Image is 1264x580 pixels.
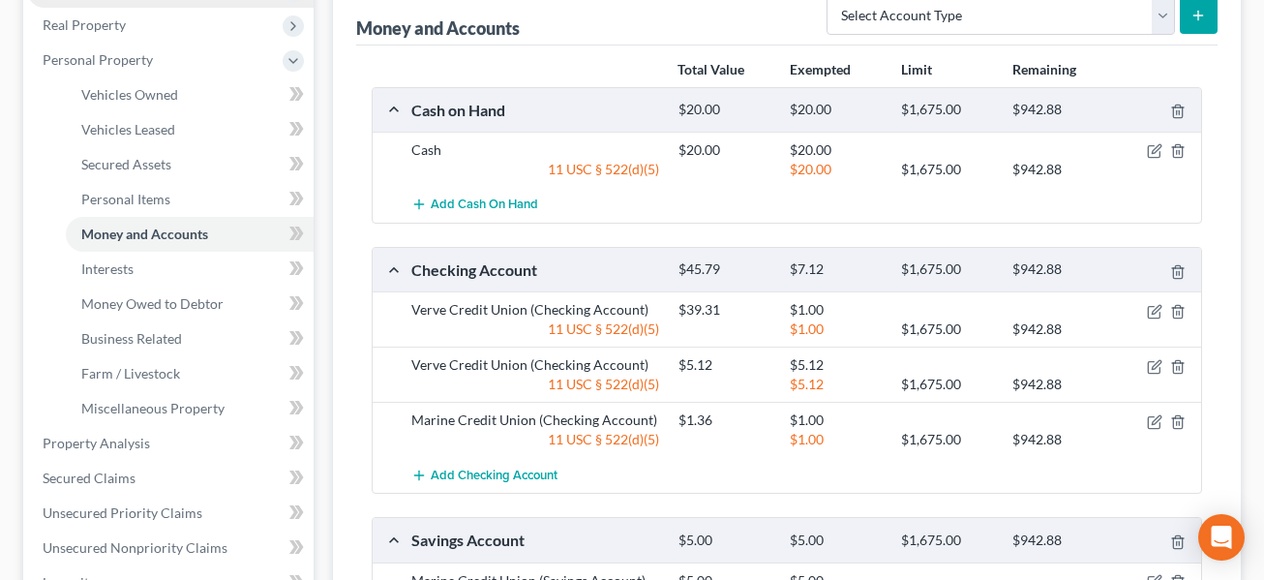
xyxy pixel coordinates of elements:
[669,300,780,320] div: $39.31
[1003,101,1114,119] div: $942.88
[402,100,669,120] div: Cash on Hand
[81,400,225,416] span: Miscellaneous Property
[1012,61,1076,77] strong: Remaining
[402,355,669,375] div: Verve Credit Union (Checking Account)
[431,468,557,483] span: Add Checking Account
[402,259,669,280] div: Checking Account
[66,77,314,112] a: Vehicles Owned
[81,365,180,382] span: Farm / Livestock
[402,140,669,160] div: Cash
[66,182,314,217] a: Personal Items
[43,16,126,33] span: Real Property
[43,504,202,521] span: Unsecured Priority Claims
[431,198,538,213] span: Add Cash on Hand
[780,300,891,320] div: $1.00
[402,375,669,394] div: 11 USC § 522(d)(5)
[1003,260,1114,279] div: $942.88
[669,260,780,279] div: $45.79
[81,121,175,137] span: Vehicles Leased
[891,101,1003,119] div: $1,675.00
[780,160,891,179] div: $20.00
[891,260,1003,279] div: $1,675.00
[43,539,227,556] span: Unsecured Nonpriority Claims
[81,156,171,172] span: Secured Assets
[81,295,224,312] span: Money Owed to Debtor
[780,375,891,394] div: $5.12
[677,61,744,77] strong: Total Value
[669,532,780,550] div: $5.00
[1003,320,1114,339] div: $942.88
[901,61,932,77] strong: Limit
[81,86,178,103] span: Vehicles Owned
[411,187,538,223] button: Add Cash on Hand
[891,160,1003,179] div: $1,675.00
[402,430,669,449] div: 11 USC § 522(d)(5)
[27,496,314,531] a: Unsecured Priority Claims
[411,457,557,493] button: Add Checking Account
[66,321,314,356] a: Business Related
[66,112,314,147] a: Vehicles Leased
[669,140,780,160] div: $20.00
[81,330,182,347] span: Business Related
[669,101,780,119] div: $20.00
[27,531,314,565] a: Unsecured Nonpriority Claims
[780,260,891,279] div: $7.12
[66,356,314,391] a: Farm / Livestock
[81,260,134,277] span: Interests
[891,532,1003,550] div: $1,675.00
[27,426,314,461] a: Property Analysis
[66,252,314,287] a: Interests
[780,532,891,550] div: $5.00
[780,430,891,449] div: $1.00
[402,160,669,179] div: 11 USC § 522(d)(5)
[669,411,780,430] div: $1.36
[780,320,891,339] div: $1.00
[780,140,891,160] div: $20.00
[27,461,314,496] a: Secured Claims
[81,226,208,242] span: Money and Accounts
[356,16,520,40] div: Money and Accounts
[402,300,669,320] div: Verve Credit Union (Checking Account)
[891,375,1003,394] div: $1,675.00
[1003,430,1114,449] div: $942.88
[81,191,170,207] span: Personal Items
[790,61,851,77] strong: Exempted
[66,217,314,252] a: Money and Accounts
[402,320,669,339] div: 11 USC § 522(d)(5)
[780,411,891,430] div: $1.00
[1198,514,1245,561] div: Open Intercom Messenger
[43,470,135,486] span: Secured Claims
[1003,532,1114,550] div: $942.88
[66,391,314,426] a: Miscellaneous Property
[1003,375,1114,394] div: $942.88
[402,530,669,550] div: Savings Account
[43,435,150,451] span: Property Analysis
[43,51,153,68] span: Personal Property
[402,411,669,430] div: Marine Credit Union (Checking Account)
[669,355,780,375] div: $5.12
[780,355,891,375] div: $5.12
[891,430,1003,449] div: $1,675.00
[66,287,314,321] a: Money Owed to Debtor
[780,101,891,119] div: $20.00
[891,320,1003,339] div: $1,675.00
[66,147,314,182] a: Secured Assets
[1003,160,1114,179] div: $942.88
